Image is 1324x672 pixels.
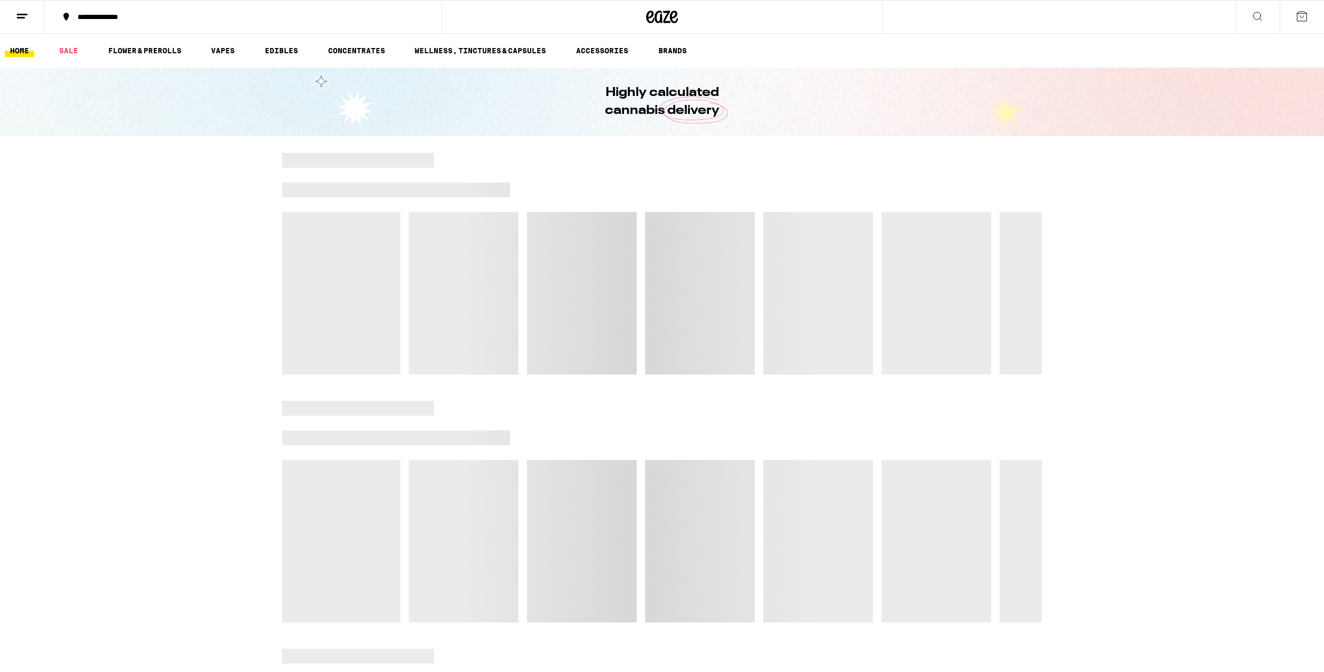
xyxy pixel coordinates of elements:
a: EDIBLES [260,44,303,57]
a: BRANDS [653,44,692,57]
h1: Highly calculated cannabis delivery [575,84,749,120]
a: CONCENTRATES [323,44,390,57]
a: WELLNESS, TINCTURES & CAPSULES [409,44,551,57]
a: VAPES [206,44,240,57]
a: HOME [5,44,34,57]
a: SALE [54,44,83,57]
a: ACCESSORIES [571,44,634,57]
a: FLOWER & PREROLLS [103,44,187,57]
